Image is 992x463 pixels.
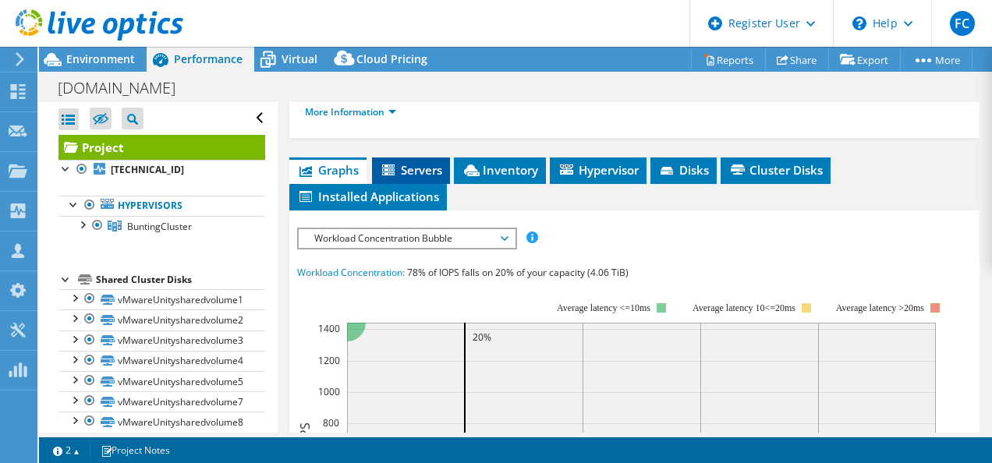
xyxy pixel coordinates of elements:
span: Cloud Pricing [356,51,427,66]
span: Servers [380,162,442,178]
span: Inventory [462,162,538,178]
a: 2 [42,440,90,460]
a: vMwareUnitysharedvolume8 [58,412,265,432]
span: BuntingCluster [127,220,192,233]
text: 1400 [318,322,340,335]
text: 800 [323,416,339,429]
h1: [DOMAIN_NAME] [51,80,200,97]
text: Average latency >20ms [835,302,923,313]
tspan: Average latency 10<=20ms [693,302,795,313]
span: Virtual [282,51,317,66]
a: Share [765,48,829,72]
a: vMwareUnitysharedvolume5 [58,371,265,391]
a: vMwareUnitysharedvolume7 [58,391,265,412]
a: [TECHNICAL_ID] [58,160,265,180]
a: Project Notes [90,440,181,460]
text: 20% [473,330,491,344]
text: 1000 [318,385,340,398]
span: Hypervisor [558,162,639,178]
span: Workload Concentration Bubble [306,229,507,248]
span: Graphs [297,162,359,178]
a: Hypervisors [58,196,265,216]
span: Performance [174,51,243,66]
div: Shared Cluster Disks [96,270,265,289]
span: Cluster Disks [728,162,823,178]
b: [TECHNICAL_ID] [111,163,184,176]
text: 1200 [318,354,340,367]
span: 78% of IOPS falls on 20% of your capacity (4.06 TiB) [407,266,629,279]
a: More Information [305,105,396,118]
a: Export [828,48,901,72]
a: BuntingCluster [58,216,265,236]
a: More [900,48,973,72]
a: Project [58,135,265,160]
svg: \n [852,16,866,30]
span: Installed Applications [297,189,439,204]
a: vMwareUnitysharedvolume6 [58,433,265,453]
a: vMwareUnitysharedvolume3 [58,330,265,351]
a: vMwareUnitysharedvolume1 [58,289,265,309]
a: vMwareUnitysharedvolume2 [58,309,265,330]
tspan: Average latency <=10ms [557,302,650,313]
a: vMwareUnitysharedvolume4 [58,351,265,371]
span: Workload Concentration: [297,266,405,279]
a: Reports [691,48,766,72]
span: Environment [66,51,135,66]
span: Disks [658,162,709,178]
span: FC [950,11,975,36]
